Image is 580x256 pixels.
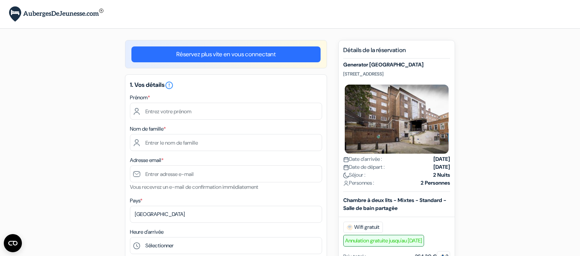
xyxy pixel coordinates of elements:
[165,81,174,89] a: error_outline
[343,171,366,179] span: Séjour :
[347,224,353,230] img: free_wifi.svg
[343,62,450,68] h5: Generator [GEOGRAPHIC_DATA]
[130,125,166,133] label: Nom de famille
[421,179,450,187] strong: 2 Personnes
[4,234,22,252] button: Ouvrir le widget CMP
[131,46,321,62] a: Réservez plus vite en vous connectant
[343,173,349,178] img: moon.svg
[165,81,174,90] i: error_outline
[343,180,349,186] img: user_icon.svg
[130,184,258,190] small: Vous recevrez un e-mail de confirmation immédiatement
[343,71,450,77] p: [STREET_ADDRESS]
[343,197,446,211] b: Chambre à deux lits - Mixtes - Standard - Salle de bain partagée
[343,46,450,59] h5: Détails de la réservation
[130,81,322,90] h5: 1. Vos détails
[9,6,103,22] img: AubergesDeJeunesse.com
[343,155,382,163] span: Date d'arrivée :
[343,222,383,233] span: Wifi gratuit
[130,134,322,151] input: Entrer le nom de famille
[343,165,349,170] img: calendar.svg
[433,155,450,163] strong: [DATE]
[130,197,142,205] label: Pays
[433,171,450,179] strong: 2 Nuits
[130,165,322,182] input: Entrer adresse e-mail
[343,179,374,187] span: Personnes :
[130,156,164,164] label: Adresse email
[130,94,150,102] label: Prénom
[343,163,385,171] span: Date de départ :
[343,235,424,247] span: Annulation gratuite jusqu'au [DATE]
[130,228,164,236] label: Heure d'arrivée
[343,157,349,162] img: calendar.svg
[433,163,450,171] strong: [DATE]
[130,103,322,120] input: Entrez votre prénom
